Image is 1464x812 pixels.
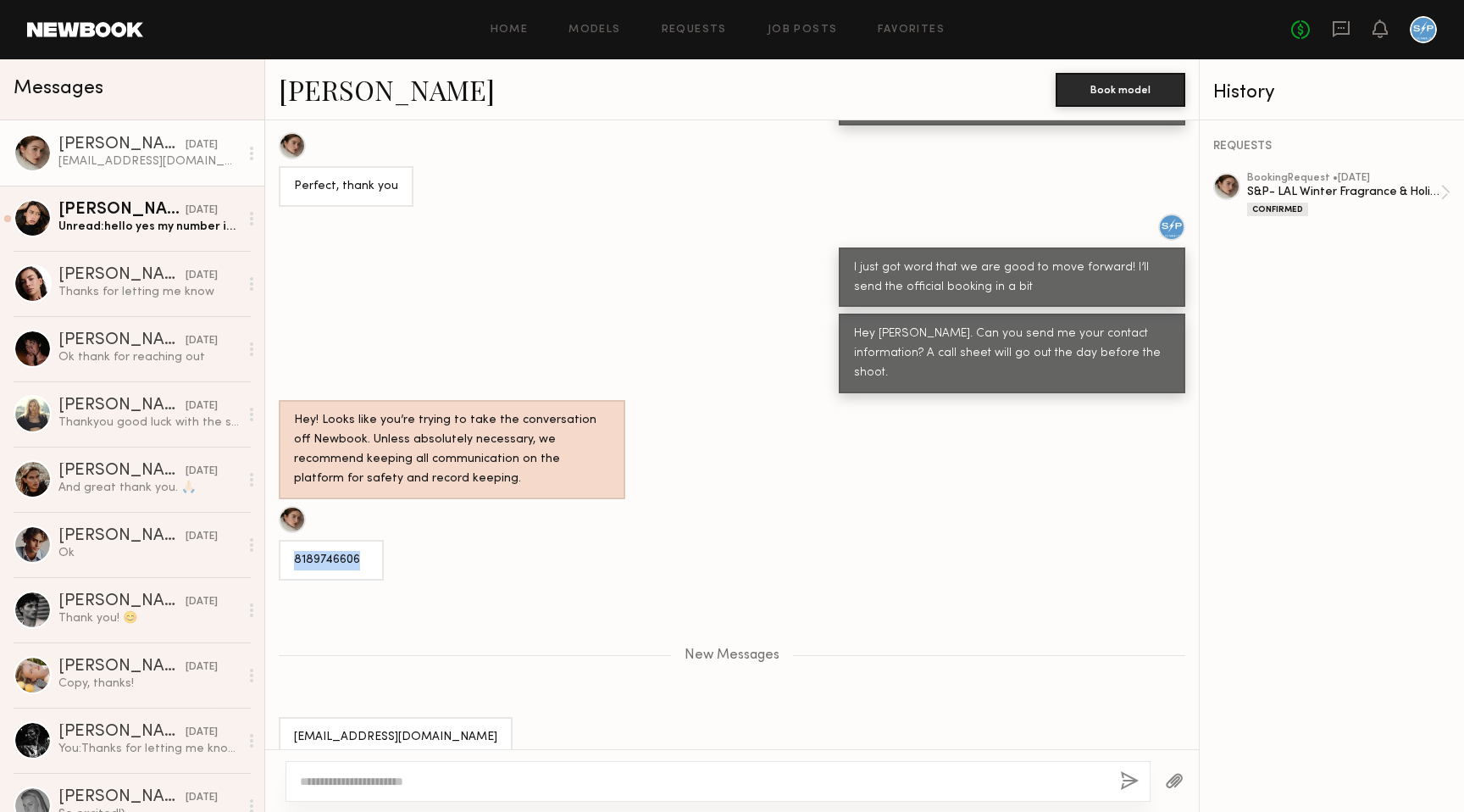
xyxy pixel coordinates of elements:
div: [EMAIL_ADDRESS][DOMAIN_NAME] [58,153,239,170]
div: And great thank you. 🙏🏻 [58,480,239,496]
a: Book model [1056,81,1185,96]
div: [PERSON_NAME] [58,332,186,349]
div: Confirmed [1247,203,1308,216]
div: History [1213,83,1450,103]
a: Home [491,25,529,36]
div: [DATE] [186,725,218,741]
div: [PERSON_NAME] [58,659,186,676]
a: [PERSON_NAME] [279,71,495,108]
div: Thanks for letting me know [58,284,239,300]
a: Job Posts [768,25,838,36]
div: [DATE] [186,464,218,480]
a: bookingRequest •[DATE]S&P- LAL Winter Fragrance & Holiday PhotoshootConfirmed [1247,173,1450,216]
div: [PERSON_NAME] [58,528,186,545]
div: [DATE] [186,594,218,610]
div: [EMAIL_ADDRESS][DOMAIN_NAME] [294,728,497,748]
div: [PERSON_NAME] [58,136,186,153]
div: Ok thank for reaching out [58,349,239,365]
div: REQUESTS [1213,141,1450,153]
div: [DATE] [186,398,218,414]
div: [DATE] [186,529,218,545]
div: [DATE] [186,659,218,676]
div: [PERSON_NAME] [58,267,186,284]
div: [PERSON_NAME] [58,724,186,741]
div: Hey! Looks like you’re trying to take the conversation off Newbook. Unless absolutely necessary, ... [294,411,610,489]
div: You: Thanks for letting me know! We are set for the 24th, so that's okay. Appreciate it and good ... [58,741,239,757]
a: Models [568,25,620,36]
div: [DATE] [186,268,218,284]
div: Ok [58,545,239,561]
div: [DATE] [186,203,218,219]
div: Unread: hello yes my number is [PHONE_NUMBER] [58,219,239,235]
div: Thank you! 😊 [58,610,239,626]
div: [PERSON_NAME] [58,789,186,806]
a: Favorites [878,25,945,36]
div: booking Request • [DATE] [1247,173,1440,184]
div: I just got word that we are good to move forward! I’ll send the official booking in a bit [854,259,1170,298]
span: New Messages [685,648,779,663]
div: [PERSON_NAME] [58,398,186,414]
div: [DATE] [186,137,218,153]
div: [PERSON_NAME] [58,593,186,610]
div: Perfect, thank you [294,177,398,197]
div: [PERSON_NAME] [58,202,186,219]
span: Messages [14,79,103,98]
button: Book model [1056,73,1185,107]
div: [DATE] [186,333,218,349]
a: Requests [662,25,727,36]
div: S&P- LAL Winter Fragrance & Holiday Photoshoot [1247,184,1440,200]
div: [PERSON_NAME] [58,463,186,480]
div: 8189746606 [294,551,369,570]
div: Copy, thanks! [58,676,239,692]
div: [DATE] [186,790,218,806]
div: Thankyou good luck with the shoot the 24th !! [58,414,239,431]
div: Hey [PERSON_NAME]. Can you send me your contact information? A call sheet will go out the day bef... [854,325,1170,383]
